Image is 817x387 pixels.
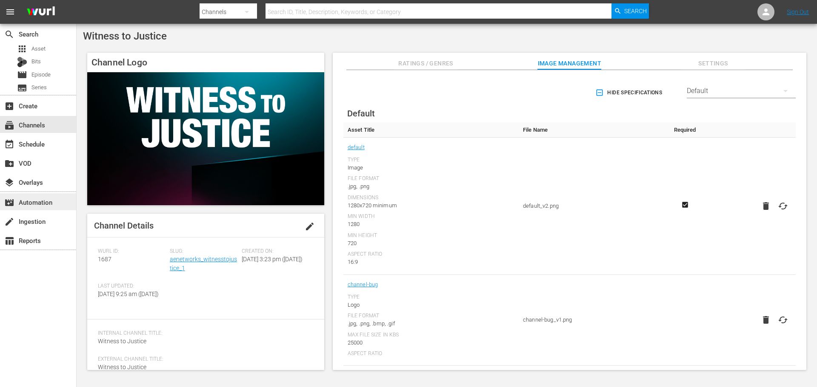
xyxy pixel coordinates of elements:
[83,30,167,42] span: Witness to Justice
[4,101,14,111] span: Create
[242,248,309,255] span: Created On:
[98,248,166,255] span: Wurl ID:
[305,221,315,232] span: edit
[519,275,666,366] td: channel-bug_v1.png
[348,232,514,239] div: Min Height
[624,3,647,19] span: Search
[31,57,41,66] span: Bits
[348,239,514,248] div: 720
[680,201,690,209] svg: Required
[348,175,514,182] div: File Format
[98,338,146,345] span: Witness to Justice
[611,3,649,19] button: Search
[4,236,14,246] span: Reports
[348,164,514,172] div: Image
[20,2,61,22] img: ans4CAIJ8jUAAAAAAAAAAAAAAAAAAAAAAAAgQb4GAAAAAAAAAAAAAAAAAAAAAAAAJMjXAAAAAAAAAAAAAAAAAAAAAAAAgAT5G...
[98,291,159,297] span: [DATE] 9:25 am ([DATE])
[343,122,519,138] th: Asset Title
[17,44,27,54] span: Asset
[681,58,745,69] span: Settings
[594,81,666,105] button: Hide Specifications
[348,213,514,220] div: Min Width
[666,122,703,138] th: Required
[170,256,237,271] a: aenetworks_witnesstojustice_1
[348,142,365,153] a: default
[4,139,14,150] span: Schedule
[348,220,514,229] div: 1280
[537,58,601,69] span: Image Management
[31,83,47,92] span: Series
[4,120,14,130] span: Channels
[348,319,514,328] div: .jpg, .png, .bmp, .gif
[4,178,14,188] span: Overlays
[17,57,27,67] div: Bits
[5,7,15,17] span: menu
[348,294,514,301] div: Type
[348,332,514,339] div: Max File Size In Kbs
[348,350,514,357] div: Aspect Ratio
[394,58,458,69] span: Ratings / Genres
[31,45,46,53] span: Asset
[4,29,14,40] span: Search
[597,88,662,97] span: Hide Specifications
[98,330,309,337] span: Internal Channel Title:
[347,108,375,119] span: Default
[4,198,14,208] span: Automation
[348,195,514,201] div: Dimensions
[170,248,237,255] span: Slug:
[348,370,514,381] span: Bits Tile
[348,157,514,164] div: Type
[519,122,666,138] th: File Name
[17,83,27,93] span: Series
[4,217,14,227] span: Ingestion
[348,258,514,266] div: 16:9
[98,256,111,263] span: 1687
[4,158,14,169] span: VOD
[98,283,166,290] span: Last Updated:
[348,251,514,258] div: Aspect Ratio
[98,356,309,363] span: External Channel Title:
[98,364,146,370] span: Witness to Justice
[348,301,514,309] div: Logo
[687,79,796,103] div: Default
[94,220,154,231] span: Channel Details
[348,339,514,347] div: 25000
[87,53,324,72] h4: Channel Logo
[348,182,514,191] div: .jpg, .png
[87,72,324,205] img: Witness to Justice
[348,313,514,319] div: File Format
[242,256,303,263] span: [DATE] 3:23 pm ([DATE])
[787,8,809,15] a: Sign Out
[348,201,514,210] div: 1280x720 minimum
[31,71,51,79] span: Episode
[519,138,666,275] td: default_v2.png
[348,279,378,290] a: channel-bug
[300,216,320,237] button: edit
[17,70,27,80] span: Episode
